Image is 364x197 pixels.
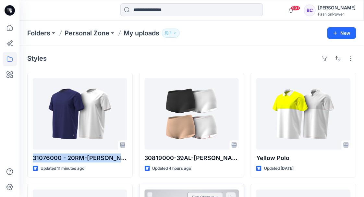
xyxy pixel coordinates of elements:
p: 1 [170,30,172,37]
a: 31076000 - 20RM-Robert [33,78,127,150]
a: Personal Zone [65,29,109,38]
a: 30819000-39AL-Tirza [145,78,239,150]
p: Updated 11 minutes ago [41,165,84,172]
a: Folders [27,29,50,38]
p: My uploads [124,29,159,38]
a: Yellow Polo [256,78,351,150]
div: FashionPower [318,12,356,17]
div: [PERSON_NAME] [318,4,356,12]
p: Updated [DATE] [264,165,294,172]
p: 31076000 - 20RM-[PERSON_NAME] [33,154,127,163]
p: 30819000-39AL-[PERSON_NAME] [145,154,239,163]
h4: Styles [27,55,47,62]
p: Yellow Polo [256,154,351,163]
p: Updated 4 hours ago [152,165,191,172]
span: 99+ [291,6,300,11]
button: New [327,27,356,39]
button: 1 [162,29,180,38]
div: BC [304,5,316,16]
